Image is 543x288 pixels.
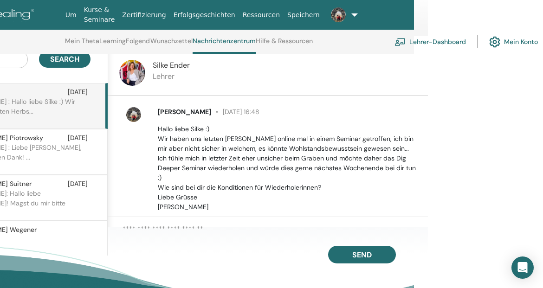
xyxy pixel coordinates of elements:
[256,37,313,52] a: Hilfe & Ressourcen
[158,108,211,116] span: [PERSON_NAME]
[68,133,88,143] span: [DATE]
[489,32,538,52] a: Mein Konto
[68,179,88,189] span: [DATE]
[284,6,323,24] a: Speichern
[80,1,119,28] a: Kurse & Seminare
[126,107,141,122] img: default.jpg
[158,124,417,212] p: Hallo liebe Silke :) Wir haben uns letzten [PERSON_NAME] online mal in einem Seminar getroffen, i...
[118,6,169,24] a: Zertifizierung
[331,7,346,22] img: default.jpg
[511,256,534,279] div: Open Intercom Messenger
[39,51,90,68] button: Search
[394,32,466,52] a: Lehrer-Dashboard
[68,87,88,97] span: [DATE]
[62,6,80,24] a: Um
[150,37,193,52] a: Wunschzettel
[119,60,145,86] img: default.jpg
[65,37,126,52] a: Mein ThetaLearning
[126,37,150,52] a: Folgend
[352,250,372,260] span: Send
[153,71,190,82] p: Lehrer
[193,37,256,54] a: Nachrichtenzentrum
[170,6,239,24] a: Erfolgsgeschichten
[153,60,190,70] span: Silke Ender
[394,38,406,46] img: chalkboard-teacher.svg
[50,54,79,64] span: Search
[211,108,259,116] span: [DATE] 16:48
[239,6,284,24] a: Ressourcen
[328,246,396,263] button: Send
[489,34,500,50] img: cog.svg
